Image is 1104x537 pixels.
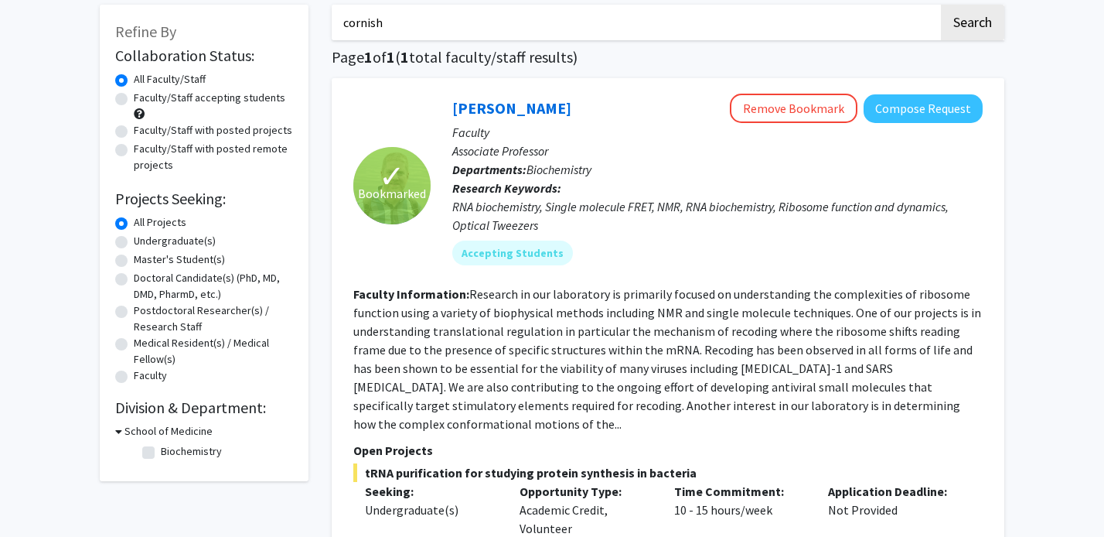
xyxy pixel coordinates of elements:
label: Undergraduate(s) [134,233,216,249]
button: Search [941,5,1004,40]
p: Faculty [452,123,983,142]
h2: Collaboration Status: [115,46,293,65]
span: Refine By [115,22,176,41]
span: 1 [387,47,395,67]
b: Research Keywords: [452,180,561,196]
label: Medical Resident(s) / Medical Fellow(s) [134,335,293,368]
h2: Projects Seeking: [115,190,293,208]
h2: Division & Department: [115,398,293,417]
button: Compose Request to Peter Cornish [864,94,983,123]
label: Faculty [134,368,167,384]
div: RNA biochemistry, Single molecule FRET, NMR, RNA biochemistry, Ribosome function and dynamics, Op... [452,197,983,234]
label: Postdoctoral Researcher(s) / Research Staff [134,303,293,335]
span: 1 [364,47,373,67]
label: Faculty/Staff with posted remote projects [134,141,293,173]
label: All Projects [134,214,186,231]
button: Remove Bookmark [730,94,857,123]
iframe: Chat [12,467,66,525]
b: Faculty Information: [353,286,469,302]
label: Master's Student(s) [134,251,225,268]
a: [PERSON_NAME] [452,98,571,118]
h3: School of Medicine [124,423,213,440]
p: Associate Professor [452,142,983,160]
mat-chip: Accepting Students [452,241,573,265]
p: Open Projects [353,441,983,460]
b: Departments: [452,162,526,177]
p: Opportunity Type: [520,482,651,501]
label: Biochemistry [161,443,222,460]
input: Search Keywords [332,5,939,40]
span: 1 [400,47,409,67]
label: Faculty/Staff accepting students [134,90,285,106]
div: Undergraduate(s) [365,501,496,519]
p: Application Deadline: [828,482,959,501]
label: All Faculty/Staff [134,71,206,87]
p: Time Commitment: [674,482,806,501]
span: ✓ [379,169,405,184]
span: Bookmarked [358,184,426,203]
p: Seeking: [365,482,496,501]
span: tRNA purification for studying protein synthesis in bacteria [353,463,983,482]
label: Faculty/Staff with posted projects [134,122,292,139]
span: Biochemistry [526,162,591,177]
fg-read-more: Research in our laboratory is primarily focused on understanding the complexities of ribosome fun... [353,286,981,432]
label: Doctoral Candidate(s) (PhD, MD, DMD, PharmD, etc.) [134,270,293,303]
h1: Page of ( total faculty/staff results) [332,48,1004,67]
